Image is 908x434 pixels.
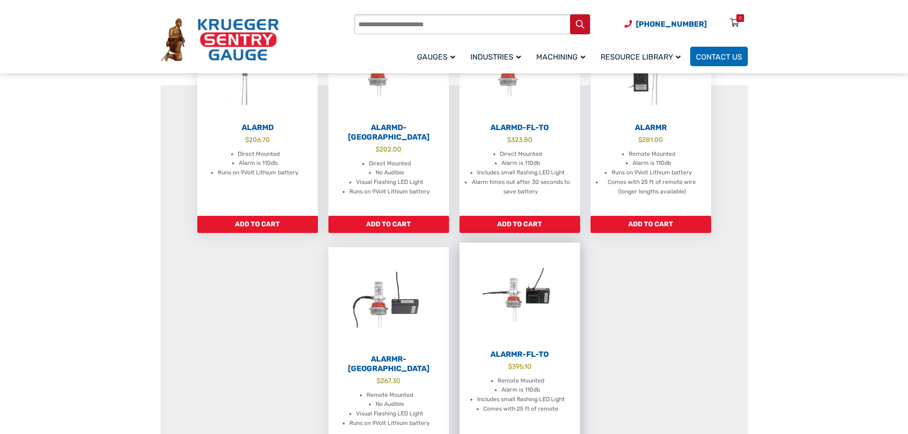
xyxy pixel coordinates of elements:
a: Add to cart: “AlarmD” [197,216,318,233]
h2: AlarmD-FL-TO [459,123,580,132]
img: AlarmR-FL-TO [459,242,580,347]
h2: AlarmR-[GEOGRAPHIC_DATA] [328,354,449,373]
img: Krueger Sentry Gauge [161,18,279,62]
a: Add to cart: “AlarmD-FL” [328,216,449,233]
span: Gauges [417,52,455,61]
span: $ [508,363,512,370]
a: AlarmR $281.00 Remote Mounted Alarm is 110db Runs on 9Volt Lithium battery Comes with 25 ft of re... [591,16,711,216]
a: AlarmD-FL-TO $323.80 Direct Mounted Alarm is 110db Includes small flashing LED Light Alarm times ... [459,16,580,216]
li: Direct Mounted [238,150,280,159]
a: Phone Number (920) 434-8860 [624,18,707,30]
li: Runs on 9Volt Lithium battery [349,419,430,428]
li: Comes with 25 ft of remote [483,404,558,414]
li: No Audible [376,168,404,178]
li: Alarm is 110db [633,159,671,168]
h2: AlarmD-[GEOGRAPHIC_DATA] [328,123,449,142]
bdi: 323.80 [507,136,532,143]
li: Direct Mounted [500,150,542,159]
bdi: 202.00 [376,145,401,153]
span: Machining [536,52,585,61]
li: Remote Mounted [629,150,675,159]
bdi: 395.10 [508,363,531,370]
a: Machining [531,45,595,68]
a: Resource Library [595,45,690,68]
li: Visual Flashing LED Light [356,409,423,419]
bdi: 267.30 [377,377,400,384]
li: Includes small flashing LED Light [477,395,565,404]
a: Add to cart: “AlarmD-FL-TO” [459,216,580,233]
li: Remote Mounted [367,391,413,400]
li: Direct Mounted [369,159,411,169]
span: $ [377,377,380,384]
a: AlarmD $206.70 Direct Mounted Alarm is 110db. Runs on 9Volt Lithium battery. [197,16,318,216]
a: AlarmD-[GEOGRAPHIC_DATA] $202.00 Direct Mounted No Audible Visual Flashing LED Light Runs on 9Vol... [328,16,449,216]
li: Visual Flashing LED Light [356,178,423,187]
span: [PHONE_NUMBER] [636,20,707,29]
bdi: 281.00 [638,136,663,143]
a: Gauges [411,45,465,68]
bdi: 206.70 [245,136,270,143]
li: Includes small flashing LED Light [477,168,565,178]
span: Resource Library [601,52,681,61]
a: Contact Us [690,47,748,66]
img: AlarmR-FL [328,247,449,352]
li: Remote Mounted [498,376,544,386]
div: 0 [739,14,742,22]
li: Comes with 25 ft of remote wire (longer lengths available) [602,178,702,197]
span: $ [376,145,379,153]
li: Runs on 9Volt Lithium battery [612,168,692,178]
span: $ [507,136,511,143]
a: Add to cart: “AlarmR” [591,216,711,233]
li: Runs on 9Volt Lithium battery [349,187,430,197]
a: Industries [465,45,531,68]
h2: AlarmD [197,123,318,132]
li: Alarm is 110db. [239,159,279,168]
h2: AlarmR-FL-TO [459,350,580,359]
li: No Audible [376,400,404,409]
li: Alarm times out after 30 seconds to save battery [471,178,571,197]
li: Runs on 9Volt Lithium battery. [218,168,299,178]
span: Industries [470,52,521,61]
li: Alarm is 110db [501,385,540,395]
span: Contact Us [696,52,742,61]
span: $ [638,136,642,143]
h2: AlarmR [591,123,711,132]
li: Alarm is 110db [501,159,540,168]
span: $ [245,136,249,143]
